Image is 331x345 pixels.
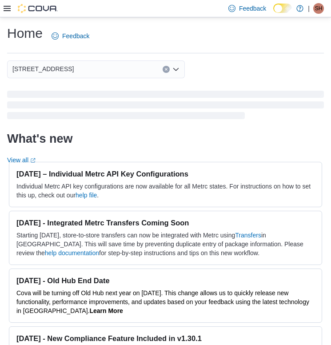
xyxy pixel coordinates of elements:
[16,276,315,285] h3: [DATE] - Old Hub End Date
[273,4,292,13] input: Dark Mode
[172,66,179,73] button: Open list of options
[89,307,123,314] a: Learn More
[16,169,315,178] h3: [DATE] – Individual Metrc API Key Configurations
[16,334,315,343] h3: [DATE] - New Compliance Feature Included in v1.30.1
[18,4,58,13] img: Cova
[239,4,266,13] span: Feedback
[16,289,309,314] span: Cova will be turning off Old Hub next year on [DATE]. This change allows us to quickly release ne...
[16,231,315,257] p: Starting [DATE], store-to-store transfers can now be integrated with Metrc using in [GEOGRAPHIC_D...
[62,32,89,40] span: Feedback
[7,156,36,164] a: View allExternal link
[7,24,43,42] h1: Home
[48,27,93,45] a: Feedback
[163,66,170,73] button: Clear input
[7,92,324,121] span: Loading
[45,249,99,257] a: help documentation
[7,132,72,146] h2: What's new
[16,182,315,200] p: Individual Metrc API key configurations are now available for all Metrc states. For instructions ...
[12,64,74,74] span: [STREET_ADDRESS]
[16,218,315,227] h3: [DATE] - Integrated Metrc Transfers Coming Soon
[76,192,97,199] a: help file
[315,3,323,14] span: SH
[308,3,310,14] p: |
[313,3,324,14] div: Santiago Hernandez
[30,158,36,163] svg: External link
[235,232,261,239] a: Transfers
